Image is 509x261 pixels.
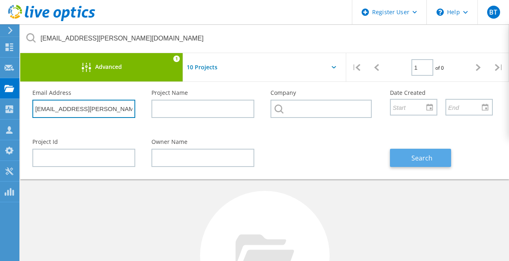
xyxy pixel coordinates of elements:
label: Project Id [32,139,135,145]
label: Email Address [32,90,135,96]
label: Date Created [390,90,493,96]
button: Search [390,149,451,167]
input: End [446,99,486,115]
span: of 0 [435,64,444,71]
div: | [489,53,509,82]
label: Company [270,90,373,96]
a: Live Optics Dashboard [8,17,95,23]
label: Project Name [151,90,254,96]
input: Start [391,99,431,115]
div: | [346,53,366,82]
span: BT [489,9,497,15]
span: Search [411,154,432,163]
span: Advanced [95,64,122,70]
label: Owner Name [151,139,254,145]
svg: \n [437,9,444,16]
